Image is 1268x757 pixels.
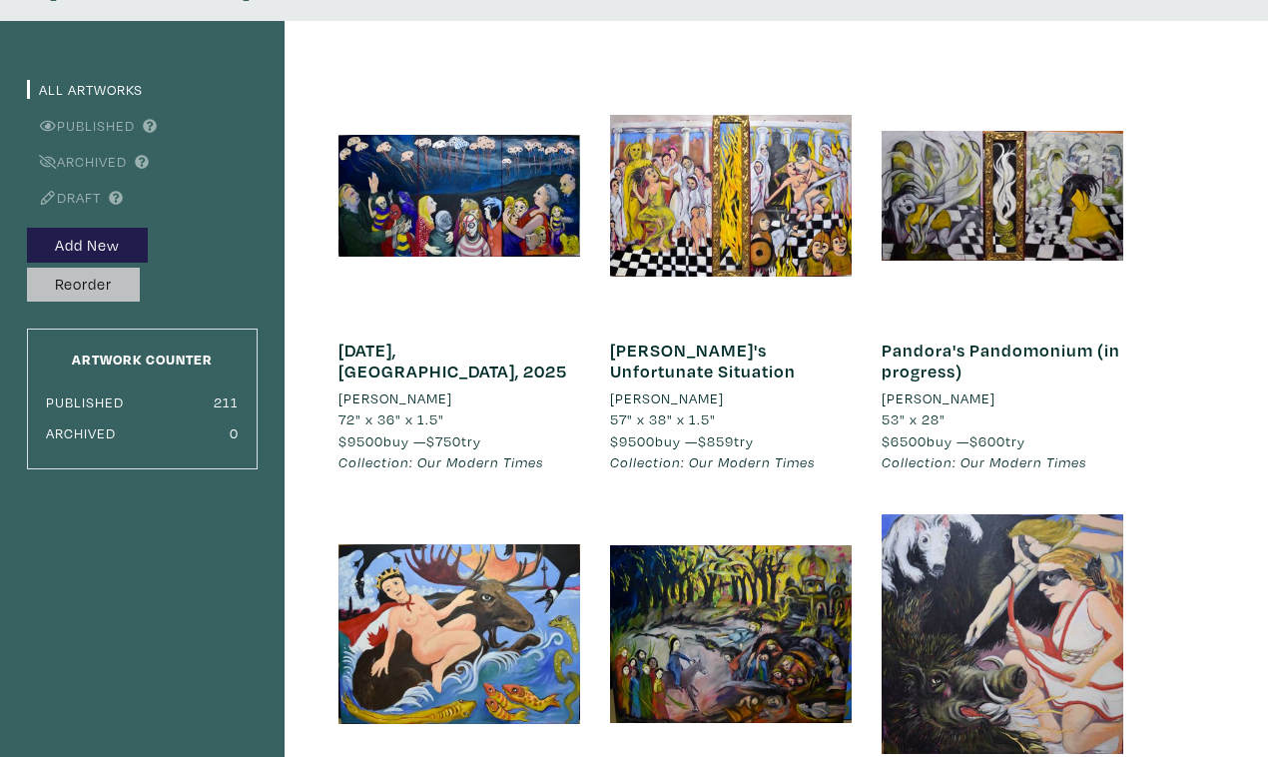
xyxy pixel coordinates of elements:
[72,350,213,369] small: Artwork Counter
[46,423,116,442] small: Archived
[610,387,852,409] a: [PERSON_NAME]
[698,431,734,450] span: $859
[969,431,1005,450] span: $600
[338,409,444,428] span: 72" x 36" x 1.5"
[882,452,1087,471] em: Collection: Our Modern Times
[882,409,946,428] span: 53" x 28"
[610,409,716,428] span: 57" x 38" x 1.5"
[214,392,239,411] small: 211
[882,431,1025,450] span: buy — try
[27,116,135,135] a: Published
[610,431,754,450] span: buy — try
[230,423,239,442] small: 0
[27,80,143,99] a: All Artworks
[27,152,127,171] a: Archived
[882,339,1120,383] a: Pandora's Pandomonium (in progress)
[27,188,101,207] a: Draft
[882,387,995,409] li: [PERSON_NAME]
[338,431,481,450] span: buy — try
[610,452,816,471] em: Collection: Our Modern Times
[610,387,724,409] li: [PERSON_NAME]
[338,387,580,409] a: [PERSON_NAME]
[882,387,1123,409] a: [PERSON_NAME]
[338,431,383,450] span: $9500
[882,431,927,450] span: $6500
[338,387,452,409] li: [PERSON_NAME]
[46,392,124,411] small: Published
[338,339,567,383] a: [DATE], [GEOGRAPHIC_DATA], 2025
[610,431,655,450] span: $9500
[426,431,461,450] span: $750
[27,228,148,263] button: Add New
[27,268,140,303] button: Reorder
[610,339,796,383] a: [PERSON_NAME]'s Unfortunate Situation
[338,452,544,471] em: Collection: Our Modern Times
